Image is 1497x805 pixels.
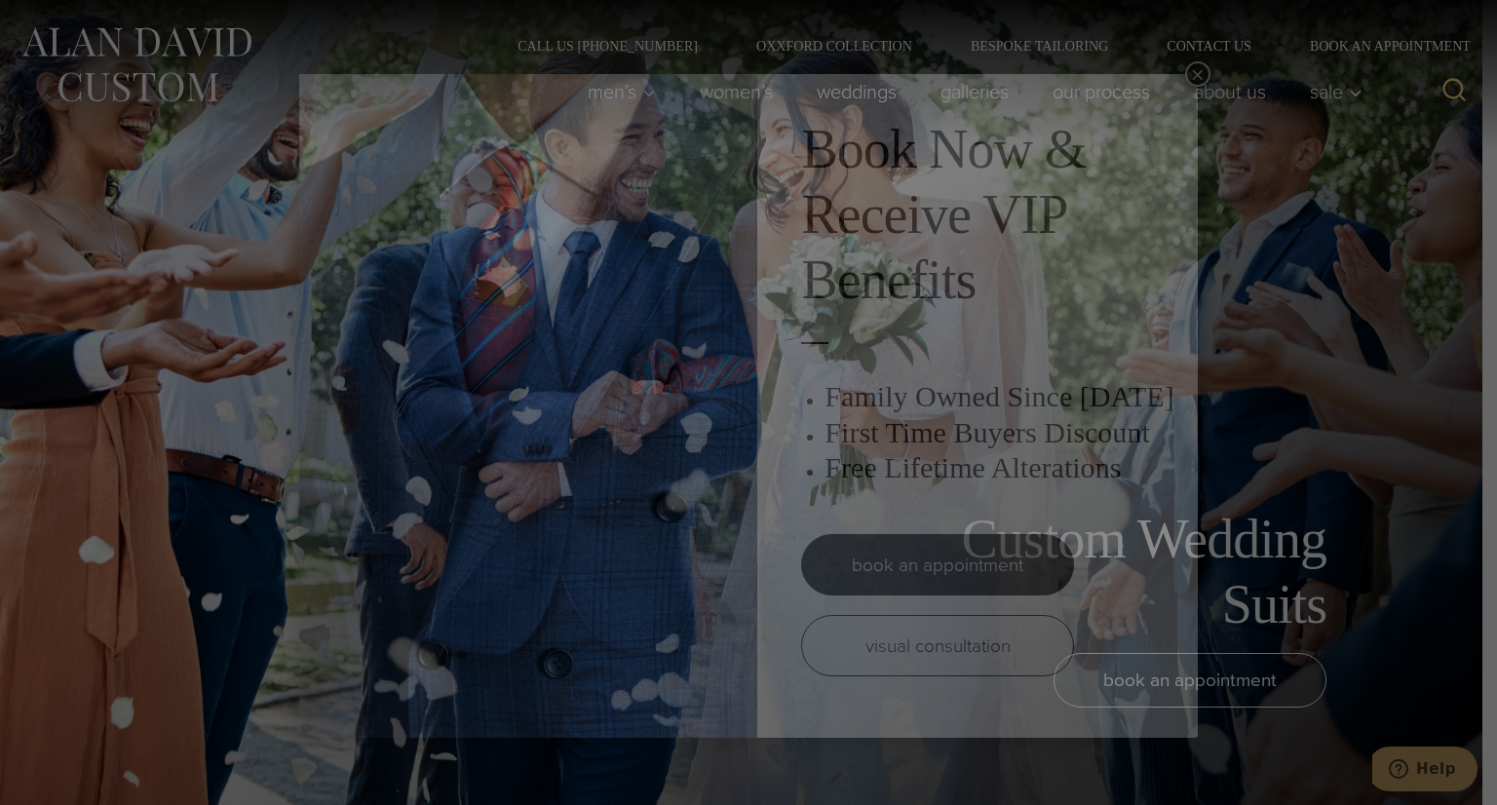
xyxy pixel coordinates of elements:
[825,415,1177,450] h3: First Time Buyers Discount
[44,14,84,31] span: Help
[825,450,1177,485] h3: Free Lifetime Alterations
[801,615,1074,676] a: visual consultation
[1185,61,1210,87] button: Close
[801,117,1177,314] h2: Book Now & Receive VIP Benefits
[801,534,1074,595] a: book an appointment
[825,379,1177,414] h3: Family Owned Since [DATE]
